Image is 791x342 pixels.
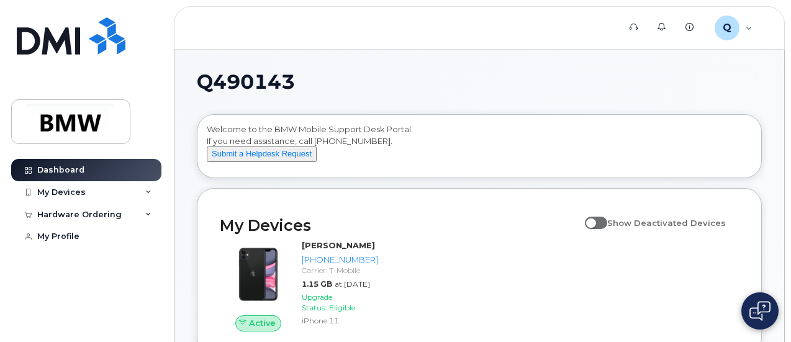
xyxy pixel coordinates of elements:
img: Open chat [749,301,771,321]
span: at [DATE] [335,279,370,289]
span: Eligible [329,303,355,312]
a: Submit a Helpdesk Request [207,148,317,158]
span: Show Deactivated Devices [607,218,726,228]
strong: [PERSON_NAME] [302,240,375,250]
span: Q490143 [197,73,295,91]
div: [PHONE_NUMBER] [302,254,378,266]
div: iPhone 11 [302,315,378,326]
span: Upgrade Status: [302,292,332,312]
span: 1.15 GB [302,279,332,289]
div: Carrier: T-Mobile [302,265,378,276]
h2: My Devices [220,216,579,235]
div: Welcome to the BMW Mobile Support Desk Portal If you need assistance, call [PHONE_NUMBER]. [207,124,752,173]
a: Active[PERSON_NAME][PHONE_NUMBER]Carrier: T-Mobile1.15 GBat [DATE]Upgrade Status:EligibleiPhone 11 [220,240,383,331]
span: Active [249,317,276,329]
button: Submit a Helpdesk Request [207,146,317,162]
img: iPhone_11.jpg [230,246,287,303]
input: Show Deactivated Devices [585,211,595,221]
